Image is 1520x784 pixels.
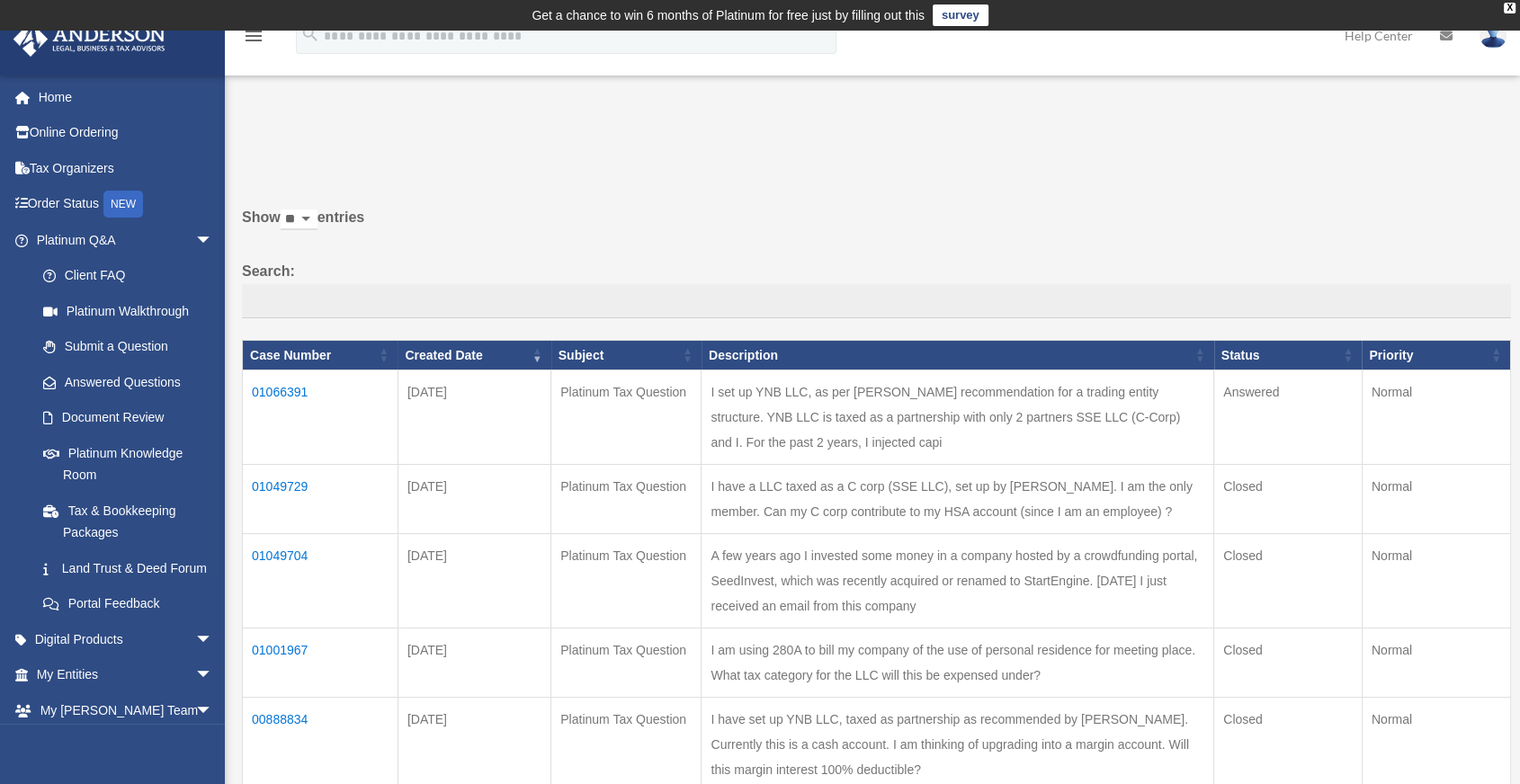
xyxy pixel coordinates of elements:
a: survey [933,4,988,26]
a: Document Review [25,400,231,436]
th: Subject: activate to sort column ascending [551,340,702,370]
td: 01001967 [243,628,398,698]
input: Search: [242,284,1511,318]
label: Search: [242,259,1511,318]
span: arrow_drop_down [195,621,231,658]
td: I have a LLC taxed as a C corp (SSE LLC), set up by [PERSON_NAME]. I am the only member. Can my C... [702,465,1214,534]
i: menu [243,25,264,47]
td: Platinum Tax Question [551,628,702,698]
a: Digital Productsarrow_drop_down [13,621,240,657]
td: [DATE] [398,370,550,465]
td: Normal [1362,370,1510,465]
a: Tax Organizers [13,150,240,186]
td: A few years ago I invested some money in a company hosted by a crowdfunding portal, SeedInvest, w... [702,534,1214,628]
td: Closed [1214,534,1363,628]
td: Normal [1362,534,1510,628]
a: My Entitiesarrow_drop_down [13,657,240,693]
span: arrow_drop_down [195,692,231,729]
a: Submit a Question [25,329,231,365]
th: Status: activate to sort column ascending [1214,340,1363,370]
td: I set up YNB LLC, as per [PERSON_NAME] recommendation for a trading entity structure. YNB LLC is ... [702,370,1214,465]
select: Showentries [281,209,317,230]
th: Priority: activate to sort column ascending [1362,340,1510,370]
i: search [300,24,320,44]
a: Answered Questions [25,364,222,400]
a: My [PERSON_NAME] Teamarrow_drop_down [13,692,240,728]
td: 01066391 [243,370,398,465]
td: Platinum Tax Question [551,370,702,465]
td: [DATE] [398,534,550,628]
img: User Pic [1480,22,1507,49]
a: Portal Feedback [25,586,231,622]
td: 01049729 [243,465,398,534]
a: Platinum Q&Aarrow_drop_down [13,222,231,258]
a: Land Trust & Deed Forum [25,550,231,586]
td: Closed [1214,628,1363,698]
span: arrow_drop_down [195,657,231,694]
td: Platinum Tax Question [551,465,702,534]
div: Get a chance to win 6 months of Platinum for free just by filling out this [532,4,925,26]
a: Order StatusNEW [13,186,240,223]
th: Case Number: activate to sort column ascending [243,340,398,370]
a: Client FAQ [25,258,231,294]
img: Anderson Advisors Platinum Portal [8,22,171,57]
span: arrow_drop_down [195,222,231,259]
a: Platinum Walkthrough [25,293,231,329]
label: Show entries [242,205,1511,248]
td: [DATE] [398,628,550,698]
a: Online Ordering [13,115,240,151]
a: menu [243,31,264,47]
th: Description: activate to sort column ascending [702,340,1214,370]
div: close [1504,3,1516,13]
td: I am using 280A to bill my company of the use of personal residence for meeting place. What tax c... [702,628,1214,698]
td: 01049704 [243,534,398,628]
a: Platinum Knowledge Room [25,435,231,493]
td: Answered [1214,370,1363,465]
td: Closed [1214,465,1363,534]
a: Tax & Bookkeeping Packages [25,493,231,550]
td: Normal [1362,628,1510,698]
td: Platinum Tax Question [551,534,702,628]
td: [DATE] [398,465,550,534]
div: NEW [103,191,143,218]
a: Home [13,79,240,115]
td: Normal [1362,465,1510,534]
th: Created Date: activate to sort column ascending [398,340,550,370]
